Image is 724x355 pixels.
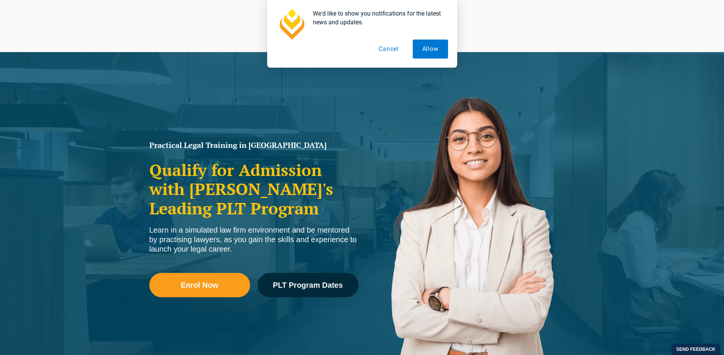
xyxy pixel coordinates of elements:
a: Enrol Now [149,273,250,297]
span: Enrol Now [181,281,219,289]
div: We'd like to show you notifications for the latest news and updates. [307,9,448,27]
div: Learn in a simulated law firm environment and be mentored by practising lawyers, as you gain the ... [149,225,358,254]
h2: Qualify for Admission with [PERSON_NAME]'s Leading PLT Program [149,160,358,218]
button: Cancel [369,40,408,59]
h1: Practical Legal Training in [GEOGRAPHIC_DATA] [149,141,358,149]
span: PLT Program Dates [273,281,343,289]
img: notification icon [276,9,307,40]
button: Allow [413,40,448,59]
a: PLT Program Dates [258,273,358,297]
